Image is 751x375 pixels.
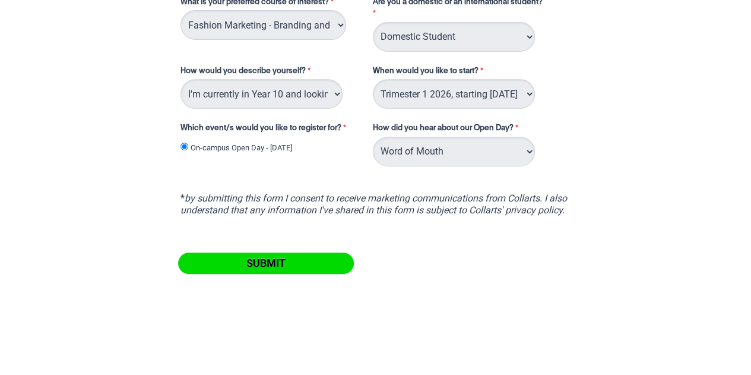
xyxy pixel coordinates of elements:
input: Submit [178,253,354,274]
select: Are you a domestic or an international student? [373,22,535,52]
i: by submitting this form I consent to receive marketing communications from Collarts. I also under... [180,193,567,216]
label: On-campus Open Day - [DATE] [191,142,292,154]
select: When would you like to start? [373,79,535,109]
select: What is your preferred course of interest? [180,10,346,40]
select: How did you hear about our Open Day? [373,137,535,166]
label: How would you describe yourself? [180,65,361,80]
label: How did you hear about our Open Day? [373,122,521,137]
select: How would you describe yourself? [180,79,343,109]
label: When would you like to start? [373,65,562,80]
label: Which event/s would you like to register for? [180,122,361,137]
